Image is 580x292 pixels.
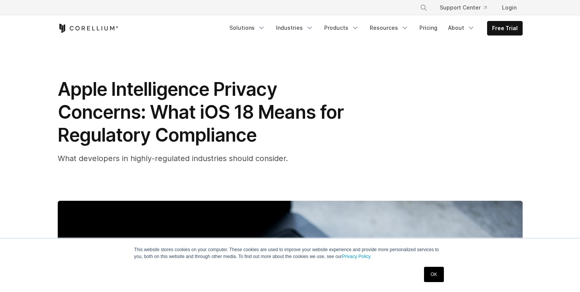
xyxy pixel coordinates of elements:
[417,1,431,15] button: Search
[487,21,522,35] a: Free Trial
[271,21,318,35] a: Industries
[342,254,372,259] a: Privacy Policy.
[58,154,288,163] span: What developers in highly-regulated industries should consider.
[225,21,270,35] a: Solutions
[134,246,446,260] p: This website stores cookies on your computer. These cookies are used to improve your website expe...
[434,1,493,15] a: Support Center
[225,21,523,35] div: Navigation Menu
[496,1,523,15] a: Login
[320,21,364,35] a: Products
[58,24,119,33] a: Corellium Home
[415,21,442,35] a: Pricing
[424,267,444,282] a: OK
[444,21,479,35] a: About
[365,21,413,35] a: Resources
[411,1,523,15] div: Navigation Menu
[58,78,344,146] span: Apple Intelligence Privacy Concerns: What iOS 18 Means for Regulatory Compliance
